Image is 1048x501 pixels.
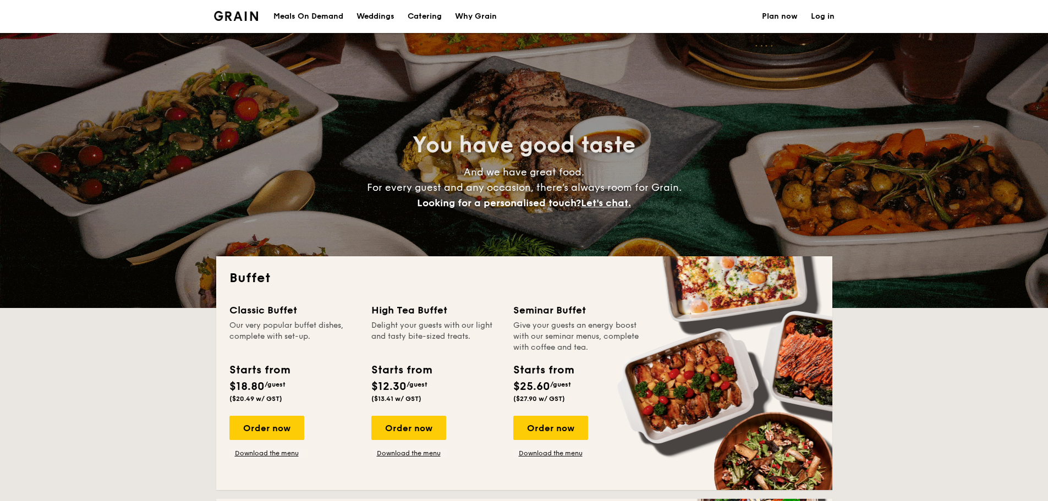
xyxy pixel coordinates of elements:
[229,380,265,393] span: $18.80
[371,362,431,378] div: Starts from
[371,380,407,393] span: $12.30
[229,416,304,440] div: Order now
[371,320,500,353] div: Delight your guests with our light and tasty bite-sized treats.
[513,380,550,393] span: $25.60
[581,197,631,209] span: Let's chat.
[371,449,446,458] a: Download the menu
[513,302,642,318] div: Seminar Buffet
[229,320,358,353] div: Our very popular buffet dishes, complete with set-up.
[214,11,259,21] a: Logotype
[214,11,259,21] img: Grain
[417,197,581,209] span: Looking for a personalised touch?
[229,362,289,378] div: Starts from
[265,381,286,388] span: /guest
[229,395,282,403] span: ($20.49 w/ GST)
[367,166,682,209] span: And we have great food. For every guest and any occasion, there’s always room for Grain.
[229,302,358,318] div: Classic Buffet
[513,416,588,440] div: Order now
[550,381,571,388] span: /guest
[371,395,421,403] span: ($13.41 w/ GST)
[513,395,565,403] span: ($27.90 w/ GST)
[413,132,635,158] span: You have good taste
[513,362,573,378] div: Starts from
[407,381,427,388] span: /guest
[371,416,446,440] div: Order now
[371,302,500,318] div: High Tea Buffet
[229,269,819,287] h2: Buffet
[513,449,588,458] a: Download the menu
[513,320,642,353] div: Give your guests an energy boost with our seminar menus, complete with coffee and tea.
[229,449,304,458] a: Download the menu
